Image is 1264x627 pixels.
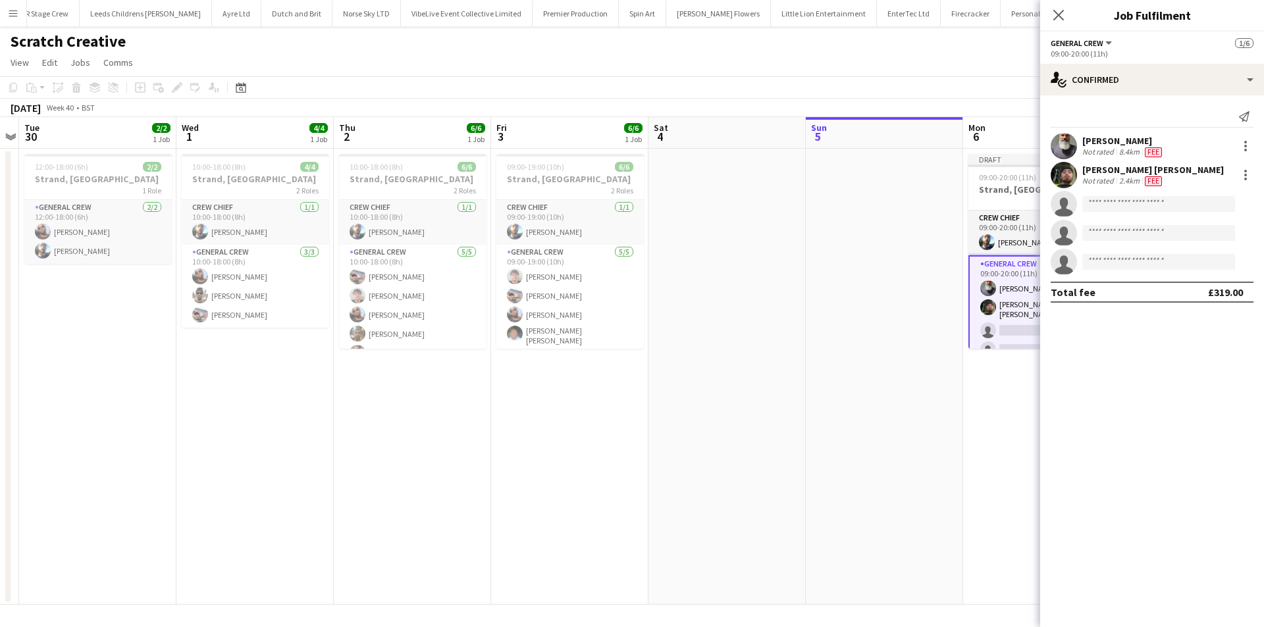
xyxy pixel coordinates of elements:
[143,162,161,172] span: 2/2
[337,129,355,144] span: 2
[1051,286,1095,299] div: Total fee
[496,173,644,185] h3: Strand, [GEOGRAPHIC_DATA]
[1117,176,1142,186] div: 2.4km
[968,154,1116,164] div: Draft
[1117,147,1142,157] div: 8.4km
[24,173,172,185] h3: Strand, [GEOGRAPHIC_DATA]
[1208,286,1243,299] div: £319.00
[11,32,126,51] h1: Scratch Creative
[611,186,633,195] span: 2 Roles
[615,162,633,172] span: 6/6
[494,129,507,144] span: 3
[1051,38,1103,48] span: General Crew
[968,211,1116,255] app-card-role: Crew Chief1/109:00-20:00 (11h)[PERSON_NAME]
[454,186,476,195] span: 2 Roles
[80,1,212,26] button: Leeds Childrens [PERSON_NAME]
[1082,164,1224,176] div: [PERSON_NAME] [PERSON_NAME]
[24,122,39,134] span: Tue
[70,57,90,68] span: Jobs
[654,122,668,134] span: Sat
[496,154,644,349] app-job-card: 09:00-19:00 (10h)6/6Strand, [GEOGRAPHIC_DATA]2 RolesCrew Chief1/109:00-19:00 (10h)[PERSON_NAME]Ge...
[309,123,328,133] span: 4/4
[1142,147,1165,157] div: Crew has different fees then in role
[11,101,41,114] div: [DATE]
[507,162,564,172] span: 09:00-19:00 (10h)
[65,54,95,71] a: Jobs
[968,184,1116,195] h3: Strand, [GEOGRAPHIC_DATA]
[1082,147,1117,157] div: Not rated
[1051,38,1114,48] button: General Crew
[1040,7,1264,24] h3: Job Fulfilment
[82,103,95,113] div: BST
[24,154,172,264] app-job-card: 12:00-18:00 (6h)2/2Strand, [GEOGRAPHIC_DATA]1 RoleGeneral Crew2/212:00-18:00 (6h)[PERSON_NAME][PE...
[152,123,171,133] span: 2/2
[968,122,986,134] span: Mon
[11,57,29,68] span: View
[300,162,319,172] span: 4/4
[1001,1,1051,26] button: Personal
[182,154,329,328] app-job-card: 10:00-18:00 (8h)4/4Strand, [GEOGRAPHIC_DATA]2 RolesCrew Chief1/110:00-18:00 (8h)[PERSON_NAME]Gene...
[533,1,619,26] button: Premier Production
[941,1,1001,26] button: Firecracker
[43,103,76,113] span: Week 40
[968,154,1116,349] app-job-card: Draft09:00-20:00 (11h)3/6Strand, [GEOGRAPHIC_DATA]2 RolesCrew Chief1/109:00-20:00 (11h)[PERSON_NA...
[212,1,261,26] button: Ayre Ltd
[652,129,668,144] span: 4
[624,123,643,133] span: 6/6
[339,245,487,366] app-card-role: General Crew5/510:00-18:00 (8h)[PERSON_NAME][PERSON_NAME][PERSON_NAME][PERSON_NAME][PERSON_NAME]
[339,122,355,134] span: Thu
[809,129,827,144] span: 5
[182,122,199,134] span: Wed
[192,162,246,172] span: 10:00-18:00 (8h)
[968,255,1116,383] app-card-role: General Crew2/509:00-20:00 (11h)[PERSON_NAME][PERSON_NAME] [PERSON_NAME]
[1142,176,1165,186] div: Crew has different fees then in role
[619,1,666,26] button: Spin Art
[182,245,329,328] app-card-role: General Crew3/310:00-18:00 (8h)[PERSON_NAME][PERSON_NAME][PERSON_NAME]
[467,123,485,133] span: 6/6
[496,200,644,245] app-card-role: Crew Chief1/109:00-19:00 (10h)[PERSON_NAME]
[5,1,80,26] button: MCR Stage Crew
[1051,49,1253,59] div: 09:00-20:00 (11h)
[496,122,507,134] span: Fri
[1145,176,1162,186] span: Fee
[310,134,327,144] div: 1 Job
[37,54,63,71] a: Edit
[35,162,88,172] span: 12:00-18:00 (6h)
[771,1,877,26] button: Little Lion Entertainment
[877,1,941,26] button: EnterTec Ltd
[261,1,332,26] button: Dutch and Brit
[467,134,485,144] div: 1 Job
[1082,176,1117,186] div: Not rated
[98,54,138,71] a: Comms
[966,129,986,144] span: 6
[182,200,329,245] app-card-role: Crew Chief1/110:00-18:00 (8h)[PERSON_NAME]
[339,200,487,245] app-card-role: Crew Chief1/110:00-18:00 (8h)[PERSON_NAME]
[24,200,172,264] app-card-role: General Crew2/212:00-18:00 (6h)[PERSON_NAME][PERSON_NAME]
[332,1,401,26] button: Norse Sky LTD
[5,54,34,71] a: View
[666,1,771,26] button: [PERSON_NAME] Flowers
[979,172,1036,182] span: 09:00-20:00 (11h)
[296,186,319,195] span: 2 Roles
[811,122,827,134] span: Sun
[42,57,57,68] span: Edit
[1040,64,1264,95] div: Confirmed
[1145,147,1162,157] span: Fee
[496,245,644,374] app-card-role: General Crew5/509:00-19:00 (10h)[PERSON_NAME][PERSON_NAME][PERSON_NAME][PERSON_NAME] [PERSON_NAME]
[22,129,39,144] span: 30
[458,162,476,172] span: 6/6
[1235,38,1253,48] span: 1/6
[625,134,642,144] div: 1 Job
[182,173,329,185] h3: Strand, [GEOGRAPHIC_DATA]
[180,129,199,144] span: 1
[401,1,533,26] button: VibeLive Event Collective Limited
[153,134,170,144] div: 1 Job
[1082,135,1165,147] div: [PERSON_NAME]
[339,154,487,349] app-job-card: 10:00-18:00 (8h)6/6Strand, [GEOGRAPHIC_DATA]2 RolesCrew Chief1/110:00-18:00 (8h)[PERSON_NAME]Gene...
[339,173,487,185] h3: Strand, [GEOGRAPHIC_DATA]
